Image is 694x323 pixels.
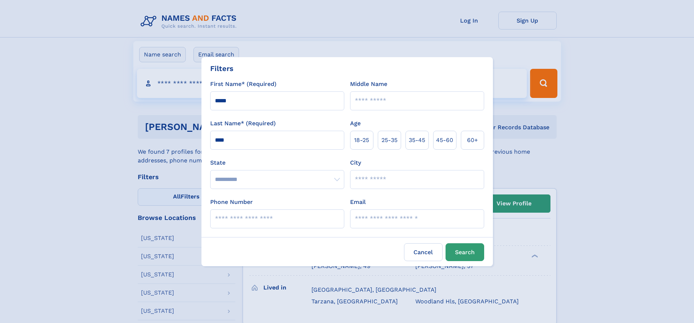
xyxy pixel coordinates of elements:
button: Search [446,243,484,261]
label: City [350,158,361,167]
label: Cancel [404,243,443,261]
label: Middle Name [350,80,387,88]
label: Email [350,198,366,206]
span: 35‑45 [409,136,425,145]
span: 25‑35 [381,136,397,145]
label: Last Name* (Required) [210,119,276,128]
span: 60+ [467,136,478,145]
label: First Name* (Required) [210,80,277,88]
div: Filters [210,63,234,74]
label: Age [350,119,361,128]
span: 18‑25 [354,136,369,145]
span: 45‑60 [436,136,453,145]
label: State [210,158,344,167]
label: Phone Number [210,198,253,206]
